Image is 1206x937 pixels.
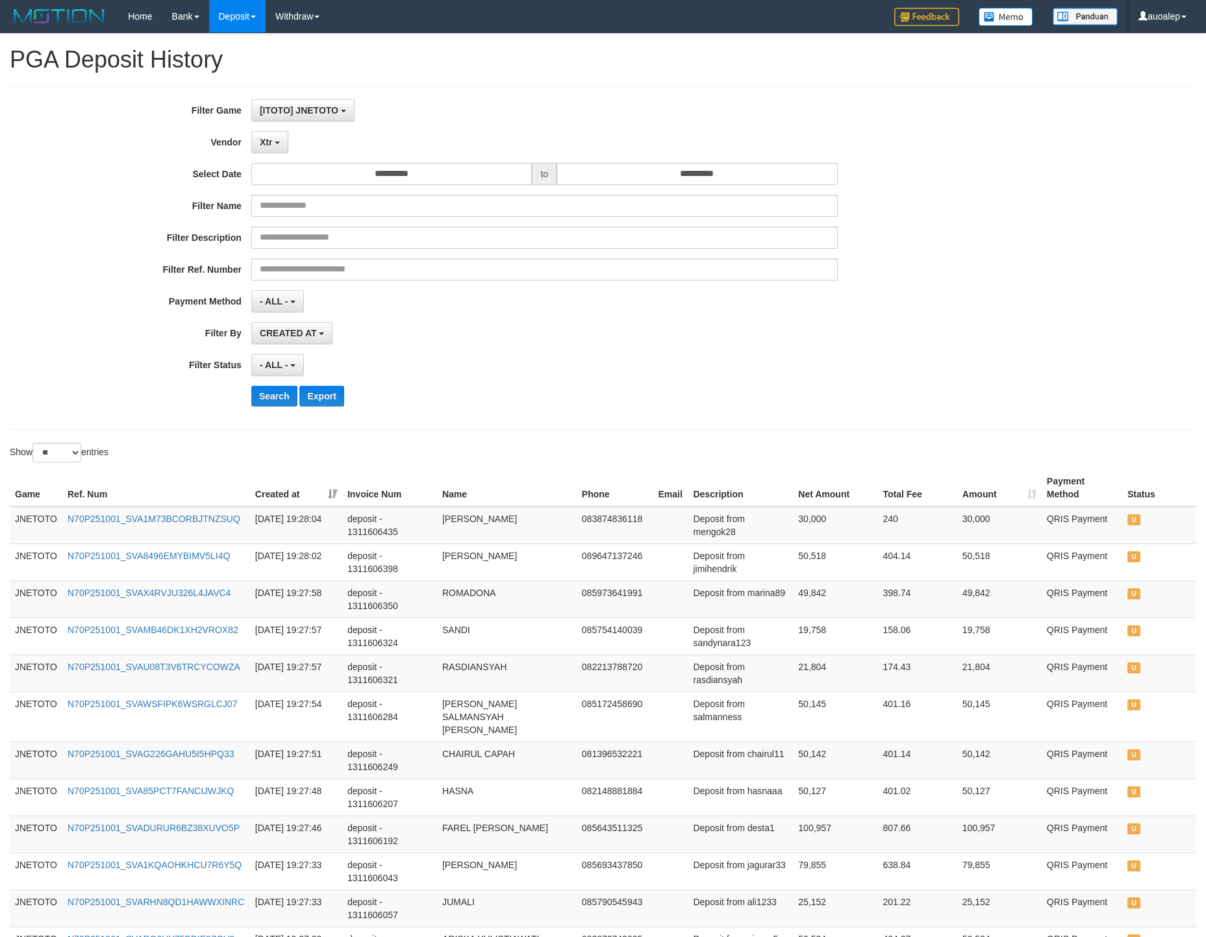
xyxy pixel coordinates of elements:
[10,469,62,506] th: Game
[342,618,437,655] td: deposit - 1311606324
[250,506,342,544] td: [DATE] 19:28:04
[250,655,342,692] td: [DATE] 19:27:57
[437,543,577,581] td: [PERSON_NAME]
[342,543,437,581] td: deposit - 1311606398
[68,749,234,759] a: N70P251001_SVAG226GAHU5I5HPQ33
[793,890,877,927] td: 25,152
[1127,823,1140,834] span: UNPAID
[577,692,653,742] td: 085172458690
[68,860,242,870] a: N70P251001_SVA1KQAOHKHCU7R6Y5Q
[688,853,793,890] td: Deposit from jagurar33
[688,581,793,618] td: Deposit from marina89
[688,506,793,544] td: Deposit from mengok28
[251,131,288,153] button: Xtr
[1127,786,1140,797] span: UNPAID
[577,581,653,618] td: 085973641991
[877,543,957,581] td: 404.14
[1122,469,1196,506] th: Status
[653,469,688,506] th: Email
[251,99,355,121] button: [ITOTO] JNETOTO
[250,853,342,890] td: [DATE] 19:27:33
[793,469,877,506] th: Net Amount
[577,543,653,581] td: 089647137246
[688,742,793,779] td: Deposit from chairul11
[957,543,1042,581] td: 50,518
[877,506,957,544] td: 240
[1042,779,1122,816] td: QRIS Payment
[299,386,344,406] button: Export
[342,655,437,692] td: deposit - 1311606321
[957,506,1042,544] td: 30,000
[877,618,957,655] td: 158.06
[251,322,333,344] button: CREATED AT
[577,816,653,853] td: 085643511325
[260,137,272,147] span: Xtr
[251,290,304,312] button: - ALL -
[437,742,577,779] td: CHAIRUL CAPAH
[10,506,62,544] td: JNETOTO
[1042,543,1122,581] td: QRIS Payment
[1127,749,1140,760] span: UNPAID
[979,8,1033,26] img: Button%20Memo.svg
[877,581,957,618] td: 398.74
[1127,897,1140,908] span: UNPAID
[10,6,108,26] img: MOTION_logo.png
[877,853,957,890] td: 638.84
[250,543,342,581] td: [DATE] 19:28:02
[260,328,317,338] span: CREATED AT
[437,581,577,618] td: ROMADONA
[250,618,342,655] td: [DATE] 19:27:57
[437,506,577,544] td: [PERSON_NAME]
[957,618,1042,655] td: 19,758
[957,469,1042,506] th: Amount: activate to sort column ascending
[68,625,238,635] a: N70P251001_SVAMB46DK1XH2VROX82
[577,506,653,544] td: 083874836118
[577,655,653,692] td: 082213788720
[260,296,288,306] span: - ALL -
[342,506,437,544] td: deposit - 1311606435
[32,443,81,462] select: Showentries
[1042,853,1122,890] td: QRIS Payment
[10,816,62,853] td: JNETOTO
[10,47,1196,73] h1: PGA Deposit History
[1042,816,1122,853] td: QRIS Payment
[437,779,577,816] td: HASNA
[688,890,793,927] td: Deposit from ali1233
[688,618,793,655] td: Deposit from sandynara123
[577,853,653,890] td: 085693437850
[342,581,437,618] td: deposit - 1311606350
[68,514,240,524] a: N70P251001_SVA1M73BCORBJTNZSUQ
[342,469,437,506] th: Invoice Num
[793,655,877,692] td: 21,804
[957,581,1042,618] td: 49,842
[532,163,557,185] span: to
[250,816,342,853] td: [DATE] 19:27:46
[437,853,577,890] td: [PERSON_NAME]
[1127,860,1140,871] span: UNPAID
[1042,742,1122,779] td: QRIS Payment
[793,543,877,581] td: 50,518
[957,655,1042,692] td: 21,804
[793,506,877,544] td: 30,000
[1042,890,1122,927] td: QRIS Payment
[437,469,577,506] th: Name
[250,890,342,927] td: [DATE] 19:27:33
[342,742,437,779] td: deposit - 1311606249
[688,543,793,581] td: Deposit from jimihendrik
[877,816,957,853] td: 807.66
[957,692,1042,742] td: 50,145
[957,890,1042,927] td: 25,152
[250,779,342,816] td: [DATE] 19:27:48
[342,816,437,853] td: deposit - 1311606192
[68,662,240,672] a: N70P251001_SVAU08T3V6TRCYCOWZA
[793,853,877,890] td: 79,855
[1127,551,1140,562] span: UNPAID
[688,816,793,853] td: Deposit from desta1
[10,742,62,779] td: JNETOTO
[1042,692,1122,742] td: QRIS Payment
[10,543,62,581] td: JNETOTO
[877,779,957,816] td: 401.02
[342,890,437,927] td: deposit - 1311606057
[250,581,342,618] td: [DATE] 19:27:58
[1042,469,1122,506] th: Payment Method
